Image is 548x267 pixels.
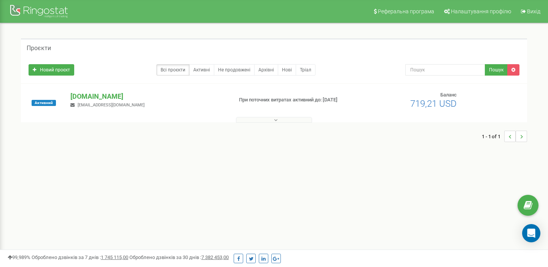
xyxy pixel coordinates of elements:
[32,254,128,260] span: Оброблено дзвінків за 7 днів :
[296,64,315,76] a: Тріал
[32,100,56,106] span: Активний
[189,64,214,76] a: Активні
[527,8,540,14] span: Вихід
[70,92,226,101] p: [DOMAIN_NAME]
[482,123,527,150] nav: ...
[485,64,508,76] button: Пошук
[278,64,296,76] a: Нові
[201,254,229,260] u: 7 382 453,00
[482,131,504,142] span: 1 - 1 of 1
[440,92,457,98] span: Баланс
[8,254,30,260] span: 99,989%
[239,96,353,104] p: При поточних витратах активний до: [DATE]
[378,8,434,14] span: Реферальна програма
[101,254,128,260] u: 1 745 115,00
[129,254,229,260] span: Оброблено дзвінків за 30 днів :
[156,64,190,76] a: Всі проєкти
[254,64,278,76] a: Архівні
[405,64,485,76] input: Пошук
[27,45,51,52] h5: Проєкти
[522,224,540,242] div: Open Intercom Messenger
[29,64,74,76] a: Новий проєкт
[410,98,457,109] span: 719,21 USD
[451,8,511,14] span: Налаштування профілю
[78,103,145,107] span: [EMAIL_ADDRESS][DOMAIN_NAME]
[214,64,255,76] a: Не продовжені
